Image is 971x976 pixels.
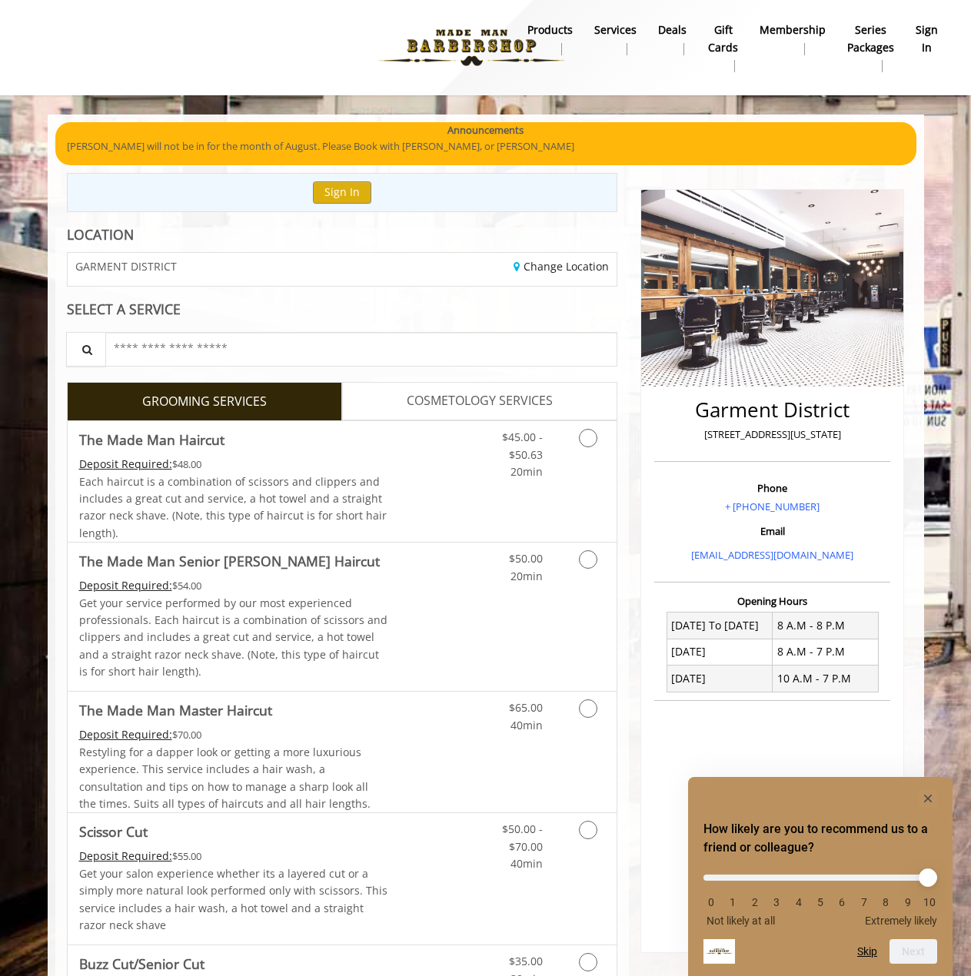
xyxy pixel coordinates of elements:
span: $45.00 - $50.63 [502,430,543,461]
span: 40min [510,856,543,871]
button: Service Search [66,332,106,367]
td: 8 A.M - 8 P.M [773,612,879,639]
b: Announcements [447,122,524,138]
li: 0 [703,896,719,908]
p: [PERSON_NAME] will not be in for the month of August. Please Book with [PERSON_NAME], or [PERSON_... [67,138,905,154]
span: This service needs some Advance to be paid before we block your appointment [79,456,172,471]
a: + [PHONE_NUMBER] [725,500,820,513]
span: COSMETOLOGY SERVICES [407,391,553,411]
div: $48.00 [79,456,388,473]
a: DealsDeals [647,19,697,59]
span: 20min [510,569,543,583]
button: Sign In [313,181,371,204]
h3: Email [658,526,886,536]
span: GROOMING SERVICES [142,392,267,412]
a: MembershipMembership [749,19,836,59]
b: products [527,22,573,38]
a: ServicesServices [584,19,647,59]
p: Get your service performed by our most experienced professionals. Each haircut is a combination o... [79,595,388,681]
span: Restyling for a dapper look or getting a more luxurious experience. This service includes a hair ... [79,745,371,811]
a: Series packagesSeries packages [836,19,905,76]
div: How likely are you to recommend us to a friend or colleague? Select an option from 0 to 10, with ... [703,789,937,964]
td: [DATE] [667,639,773,665]
td: 10 A.M - 7 P.M [773,666,879,692]
b: Services [594,22,637,38]
a: [EMAIL_ADDRESS][DOMAIN_NAME] [691,548,853,562]
b: The Made Man Senior [PERSON_NAME] Haircut [79,550,380,572]
span: $35.00 [509,954,543,968]
img: Made Man Barbershop logo [366,5,577,90]
a: Productsproducts [517,19,584,59]
span: $65.00 [509,700,543,715]
div: SELECT A SERVICE [67,302,618,317]
li: 6 [834,896,850,908]
li: 4 [791,896,806,908]
b: The Made Man Master Haircut [79,699,272,721]
h3: Opening Hours [654,596,890,606]
li: 3 [769,896,784,908]
li: 10 [922,896,937,908]
a: sign insign in [905,19,949,59]
b: The Made Man Haircut [79,429,224,450]
b: Series packages [847,22,894,56]
li: 7 [856,896,872,908]
div: $70.00 [79,726,388,743]
span: Not likely at all [707,915,775,927]
span: Each haircut is a combination of scissors and clippers and includes a great cut and service, a ho... [79,474,387,540]
button: Hide survey [919,789,937,808]
li: 8 [878,896,893,908]
h3: Phone [658,483,886,493]
span: This service needs some Advance to be paid before we block your appointment [79,848,172,863]
b: Deals [658,22,687,38]
p: [STREET_ADDRESS][US_STATE] [658,427,886,443]
span: $50.00 [509,551,543,566]
li: 5 [813,896,828,908]
div: $55.00 [79,848,388,865]
td: 8 A.M - 7 P.M [773,639,879,665]
td: [DATE] [667,666,773,692]
b: Scissor Cut [79,821,148,842]
li: 1 [725,896,740,908]
p: Get your salon experience whether its a layered cut or a simply more natural look performed only ... [79,865,388,935]
div: How likely are you to recommend us to a friend or colleague? Select an option from 0 to 10, with ... [703,863,937,927]
a: Change Location [514,259,609,274]
b: LOCATION [67,225,134,244]
a: Gift cardsgift cards [697,19,749,76]
td: [DATE] To [DATE] [667,612,773,639]
span: 40min [510,718,543,732]
span: GARMENT DISTRICT [75,261,177,272]
h2: Garment District [658,399,886,421]
b: gift cards [708,22,738,56]
span: Extremely likely [865,915,937,927]
li: 2 [747,896,763,908]
b: Membership [760,22,826,38]
b: sign in [916,22,938,56]
span: $50.00 - $70.00 [502,822,543,853]
li: 9 [900,896,916,908]
span: This service needs some Advance to be paid before we block your appointment [79,727,172,742]
span: 20min [510,464,543,479]
h2: How likely are you to recommend us to a friend or colleague? Select an option from 0 to 10, with ... [703,820,937,857]
span: This service needs some Advance to be paid before we block your appointment [79,578,172,593]
b: Buzz Cut/Senior Cut [79,953,205,974]
button: Next question [890,939,937,964]
button: Skip [857,945,877,958]
div: $54.00 [79,577,388,594]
